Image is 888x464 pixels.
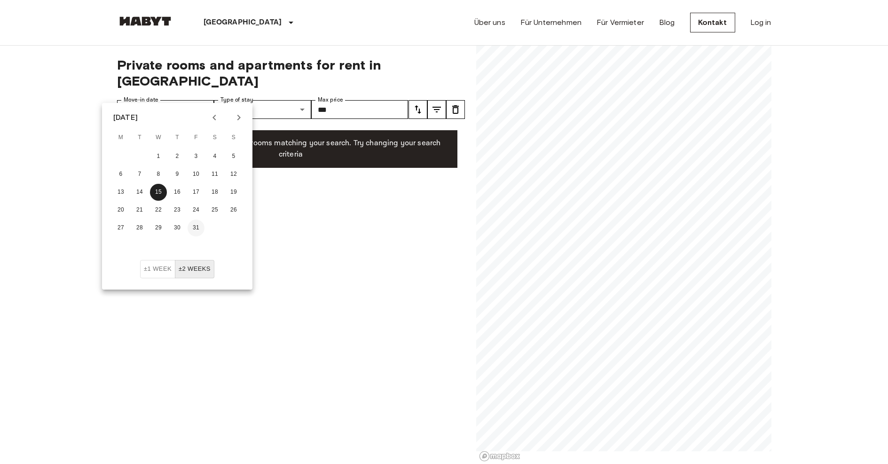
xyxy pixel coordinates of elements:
button: 23 [169,202,186,219]
p: Unfortunately there are no free rooms matching your search. Try changing your search criteria [132,138,450,160]
span: Saturday [206,128,223,147]
label: Move-in date [124,96,158,104]
a: Mapbox logo [479,451,520,462]
button: 15 [150,184,167,201]
label: Type of stay [220,96,253,104]
button: 11 [206,166,223,183]
button: 30 [169,220,186,236]
span: Friday [188,128,204,147]
button: 10 [188,166,204,183]
span: Sunday [225,128,242,147]
span: Private rooms and apartments for rent in [GEOGRAPHIC_DATA] [117,57,465,89]
button: ±2 weeks [175,260,214,278]
a: Für Unternehmen [520,17,582,28]
button: 18 [206,184,223,201]
div: Move In Flexibility [140,260,214,278]
button: 28 [131,220,148,236]
label: Max price [318,96,343,104]
button: 1 [150,148,167,165]
button: 29 [150,220,167,236]
button: 31 [188,220,204,236]
button: 24 [188,202,204,219]
button: 25 [206,202,223,219]
button: 14 [131,184,148,201]
button: 4 [206,148,223,165]
button: 16 [169,184,186,201]
a: Für Vermieter [597,17,644,28]
button: Previous month [206,110,222,126]
span: Thursday [169,128,186,147]
button: 6 [112,166,129,183]
button: 5 [225,148,242,165]
button: 27 [112,220,129,236]
button: 13 [112,184,129,201]
button: tune [446,100,465,119]
a: Blog [659,17,675,28]
button: 17 [188,184,204,201]
button: Next month [231,110,247,126]
span: Tuesday [131,128,148,147]
button: 2 [169,148,186,165]
button: 26 [225,202,242,219]
button: tune [427,100,446,119]
span: Wednesday [150,128,167,147]
button: 3 [188,148,204,165]
a: Kontakt [690,13,735,32]
button: 7 [131,166,148,183]
button: 12 [225,166,242,183]
img: Habyt [117,16,173,26]
a: Über uns [474,17,505,28]
button: 22 [150,202,167,219]
button: 8 [150,166,167,183]
button: 19 [225,184,242,201]
span: Monday [112,128,129,147]
button: tune [409,100,427,119]
p: [GEOGRAPHIC_DATA] [204,17,282,28]
button: 9 [169,166,186,183]
canvas: Map [476,46,771,451]
button: ±1 week [140,260,175,278]
div: [DATE] [113,112,138,123]
button: 21 [131,202,148,219]
a: Log in [750,17,771,28]
button: 20 [112,202,129,219]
